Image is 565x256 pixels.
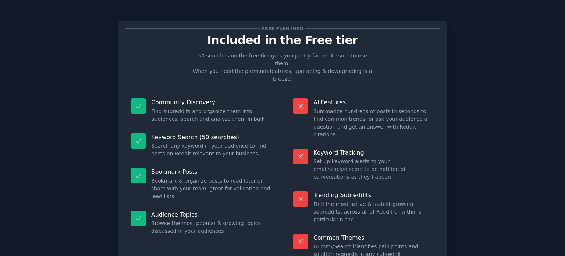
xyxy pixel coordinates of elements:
p: Keyword Search (50 searches) [151,133,272,141]
p: Keyword Tracking [313,149,434,157]
dd: Browse the most popular & growing topics discussed in your audiences [151,220,272,235]
p: Included in the Free tier [125,34,440,47]
p: AI Features [313,98,434,106]
dd: Summarize hundreds of posts in seconds to find common trends, or ask your audience a question and... [313,108,434,138]
dd: Search any keyword in your audience to find posts on Reddit relevant to your business [151,142,272,158]
p: 50 searches on the free tier gets you pretty far, make sure to use them! When you need the premiu... [190,52,375,83]
dd: Find subreddits and organize them into audiences, search and analyze them in bulk [151,108,272,123]
dd: Bookmark & organize posts to read later or share with your team, great for validation and lead lists [151,177,272,200]
p: Trending Subreddits [313,191,434,199]
p: Bookmark Posts [151,168,272,176]
span: Free plan info [260,25,305,32]
p: Common Themes [313,234,434,242]
dd: Set up keyword alerts to your email/slack/discord to be notified of conversations as they happen [313,158,434,181]
p: Audience Topics [151,211,272,218]
dd: Find the most active & fastest-growing subreddits, across all of Reddit or within a particular niche [313,200,434,224]
p: Community Discovery [151,98,272,106]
